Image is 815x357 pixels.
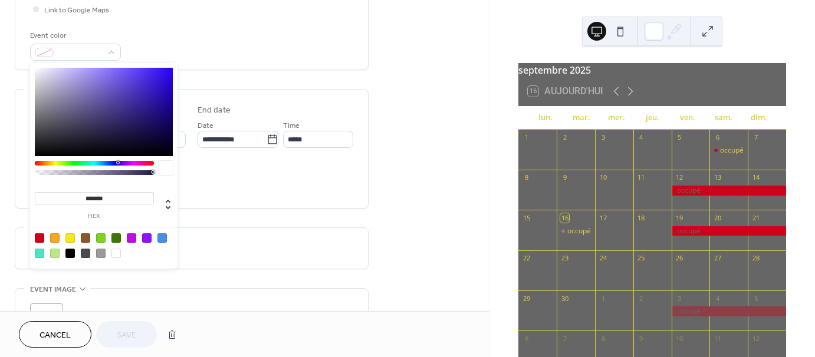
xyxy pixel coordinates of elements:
div: 13 [713,173,722,182]
span: Time [283,120,300,132]
div: Event color [30,29,119,42]
div: #9B9B9B [96,249,106,258]
div: #D0021B [35,233,44,243]
div: 23 [560,254,569,263]
div: #B8E986 [50,249,60,258]
div: 6 [522,334,531,343]
div: 7 [560,334,569,343]
div: #9013FE [142,233,152,243]
div: 4 [713,294,722,303]
div: 12 [675,173,684,182]
div: 5 [675,133,684,142]
div: 24 [599,254,607,263]
div: #8B572A [81,233,90,243]
span: Date [198,120,213,132]
div: occupé [672,306,786,316]
div: sam. [705,106,741,130]
div: 3 [675,294,684,303]
div: 28 [751,254,760,263]
div: 2 [560,133,569,142]
div: #000000 [65,249,75,258]
div: occupé [672,226,786,236]
div: 16 [560,213,569,222]
div: 25 [637,254,646,263]
div: 4 [637,133,646,142]
div: mer. [599,106,635,130]
div: 9 [637,334,646,343]
span: Cancel [40,329,71,342]
div: #7ED321 [96,233,106,243]
span: Link to Google Maps [44,4,109,16]
div: 15 [522,213,531,222]
label: hex [35,213,154,220]
div: 11 [713,334,722,343]
div: 3 [599,133,607,142]
div: 8 [522,173,531,182]
div: 14 [751,173,760,182]
div: mar. [563,106,599,130]
div: occupé [567,226,591,236]
div: #BD10E0 [127,233,136,243]
div: occupé [720,146,744,156]
div: 7 [751,133,760,142]
div: 11 [637,173,646,182]
div: ven. [670,106,705,130]
div: 8 [599,334,607,343]
div: 2 [637,294,646,303]
div: 30 [560,294,569,303]
div: 9 [560,173,569,182]
div: 18 [637,213,646,222]
div: 20 [713,213,722,222]
div: 12 [751,334,760,343]
div: #4A90E2 [157,233,167,243]
div: ; [30,303,63,336]
div: occupé [672,186,786,196]
div: dim. [741,106,777,130]
div: 19 [675,213,684,222]
div: #50E3C2 [35,249,44,258]
div: #F5A623 [50,233,60,243]
div: End date [198,104,231,117]
div: 5 [751,294,760,303]
span: Event image [30,283,76,296]
div: jeu. [635,106,670,130]
div: 10 [599,173,607,182]
div: 1 [522,133,531,142]
button: Cancel [19,321,91,348]
div: 22 [522,254,531,263]
div: 29 [522,294,531,303]
div: occupé [709,146,748,156]
div: #FFFFFF [111,249,121,258]
div: septembre 2025 [518,63,786,77]
div: occupé [557,226,595,236]
div: 26 [675,254,684,263]
div: lun. [528,106,563,130]
div: 27 [713,254,722,263]
div: 10 [675,334,684,343]
div: #417505 [111,233,121,243]
div: #F8E71C [65,233,75,243]
div: 6 [713,133,722,142]
div: 17 [599,213,607,222]
div: 1 [599,294,607,303]
div: #4A4A4A [81,249,90,258]
div: 21 [751,213,760,222]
